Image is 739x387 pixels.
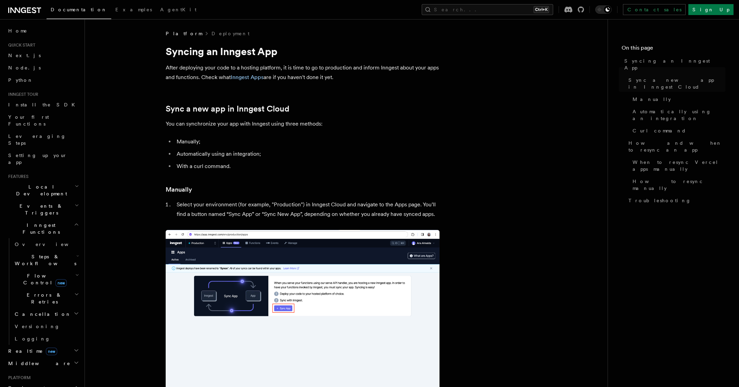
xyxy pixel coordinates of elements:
a: Manually [630,93,725,105]
button: Flow Controlnew [12,270,80,289]
a: Syncing an Inngest App [622,55,725,74]
span: Manually [633,96,671,103]
h4: On this page [622,44,725,55]
span: Inngest tour [5,92,38,97]
li: With a curl command. [175,162,439,171]
button: Realtimenew [5,345,80,357]
span: Documentation [51,7,107,12]
span: How and when to resync an app [628,140,725,153]
kbd: Ctrl+K [534,6,549,13]
span: Leveraging Steps [8,133,66,146]
li: Automatically using an integration; [175,149,439,159]
a: Sign Up [688,4,734,15]
a: Node.js [5,62,80,74]
span: Features [5,174,28,179]
span: Logging [15,336,50,341]
a: Curl command [630,125,725,137]
a: Install the SDK [5,99,80,111]
a: Sync a new app in Inngest Cloud [166,104,289,114]
p: After deploying your code to a hosting platform, it is time to go to production and inform Innges... [166,63,439,82]
span: Home [8,27,27,34]
a: Inngest Apps [231,74,264,80]
a: Troubleshooting [626,194,725,207]
div: Inngest Functions [5,238,80,345]
a: Examples [111,2,156,18]
a: Manually [166,185,192,194]
span: new [55,279,67,287]
span: Next.js [8,53,41,58]
a: Versioning [12,320,80,333]
h1: Syncing an Inngest App [166,45,439,57]
a: Python [5,74,80,86]
span: Versioning [15,324,60,329]
span: new [46,348,57,355]
span: Sync a new app in Inngest Cloud [628,77,725,90]
span: Setting up your app [8,153,67,165]
a: How and when to resync an app [626,137,725,156]
p: You can synchronize your app with Inngest using three methods: [166,119,439,129]
button: Inngest Functions [5,219,80,238]
span: Syncing an Inngest App [624,57,725,71]
span: Curl command [633,127,686,134]
a: How to resync manually [630,175,725,194]
span: Install the SDK [8,102,79,107]
span: Automatically using an integration [633,108,725,122]
span: Node.js [8,65,41,70]
span: Realtime [5,348,57,354]
li: Select your environment (for example, "Production") in Inngest Cloud and navigate to the Apps pag... [175,200,439,219]
a: Documentation [47,2,111,19]
a: Leveraging Steps [5,130,80,149]
span: Examples [115,7,152,12]
a: Setting up your app [5,149,80,168]
button: Cancellation [12,308,80,320]
span: Your first Functions [8,114,49,127]
span: Errors & Retries [12,292,74,305]
a: Your first Functions [5,111,80,130]
a: Contact sales [623,4,686,15]
span: Local Development [5,183,75,197]
span: Middleware [5,360,71,367]
a: Home [5,25,80,37]
a: Next.js [5,49,80,62]
button: Middleware [5,357,80,370]
span: Quick start [5,42,35,48]
a: Deployment [212,30,250,37]
span: Inngest Functions [5,222,74,235]
span: Steps & Workflows [12,253,76,267]
span: Cancellation [12,311,71,318]
span: Overview [15,242,85,247]
a: Overview [12,238,80,250]
a: Logging [12,333,80,345]
span: AgentKit [160,7,196,12]
button: Local Development [5,181,80,200]
a: AgentKit [156,2,201,18]
button: Events & Triggers [5,200,80,219]
button: Toggle dark mode [595,5,612,14]
span: Troubleshooting [628,197,691,204]
button: Errors & Retries [12,289,80,308]
button: Search...Ctrl+K [422,4,553,15]
a: Sync a new app in Inngest Cloud [626,74,725,93]
span: How to resync manually [633,178,725,192]
li: Manually; [175,137,439,146]
span: Events & Triggers [5,203,75,216]
span: When to resync Vercel apps manually [633,159,725,172]
a: When to resync Vercel apps manually [630,156,725,175]
span: Platform [166,30,202,37]
span: Platform [5,375,31,380]
button: Steps & Workflows [12,250,80,270]
a: Automatically using an integration [630,105,725,125]
span: Python [8,77,33,83]
span: Flow Control [12,272,75,286]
